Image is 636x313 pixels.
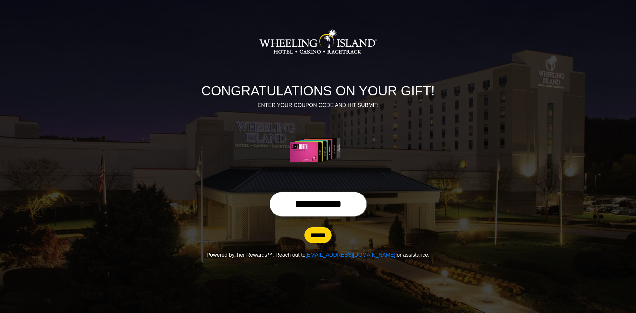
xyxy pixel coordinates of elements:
[206,252,429,258] span: Powered by Tier Rewards™. Reach out to for assistance.
[274,117,362,183] img: Center Image
[305,252,395,258] a: [EMAIL_ADDRESS][DOMAIN_NAME]
[259,9,377,75] img: Logo
[134,101,502,109] p: ENTER YOUR COUPON CODE AND HIT SUBMIT:
[134,83,502,99] h1: CONGRATULATIONS ON YOUR GIFT!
